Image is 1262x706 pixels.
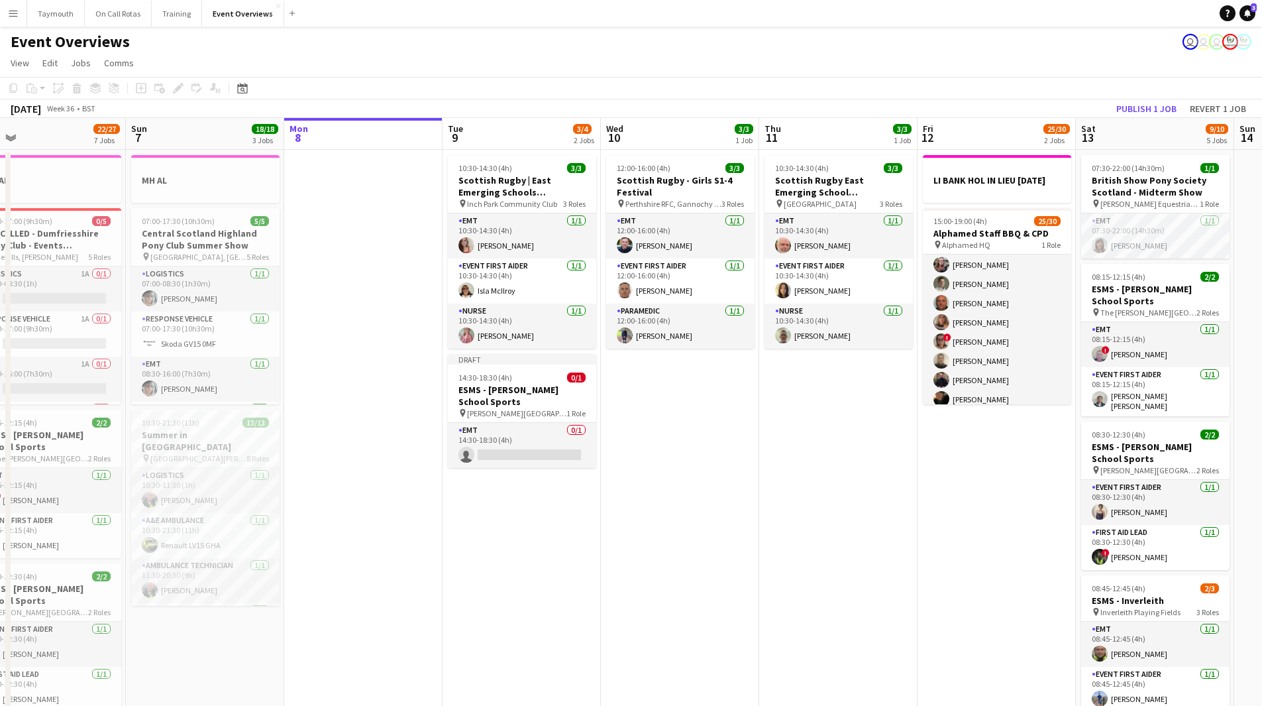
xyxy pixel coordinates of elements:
[11,32,130,52] h1: Event Overviews
[152,1,202,27] button: Training
[11,102,41,115] div: [DATE]
[99,54,139,72] a: Comms
[1111,100,1182,117] button: Publish 1 job
[1222,34,1238,50] app-user-avatar: Operations Manager
[71,57,91,69] span: Jobs
[42,57,58,69] span: Edit
[1209,34,1225,50] app-user-avatar: Operations Team
[1251,3,1257,12] span: 3
[202,1,284,27] button: Event Overviews
[1236,34,1251,50] app-user-avatar: Operations Manager
[104,57,134,69] span: Comms
[82,103,95,113] div: BST
[1239,5,1255,21] a: 3
[11,57,29,69] span: View
[1183,34,1198,50] app-user-avatar: Operations Team
[1196,34,1212,50] app-user-avatar: Operations Team
[44,103,77,113] span: Week 36
[5,54,34,72] a: View
[85,1,152,27] button: On Call Rotas
[66,54,96,72] a: Jobs
[37,54,63,72] a: Edit
[27,1,85,27] button: Taymouth
[1184,100,1251,117] button: Revert 1 job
